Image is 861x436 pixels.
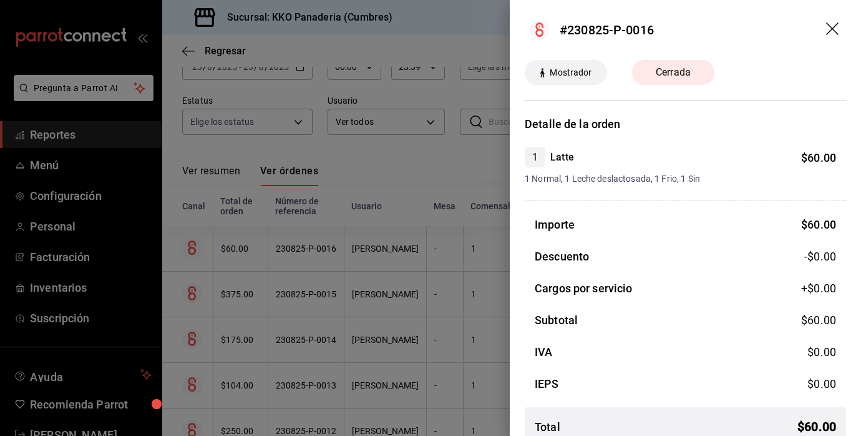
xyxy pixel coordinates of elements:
h3: Descuento [535,248,589,265]
button: drag [826,22,841,37]
span: Mostrador [545,66,596,79]
span: $ 60.00 [797,417,836,436]
h3: Importe [535,216,575,233]
span: +$ 0.00 [801,280,836,297]
h3: IEPS [535,375,559,392]
h3: Total [535,419,560,435]
h3: Subtotal [535,312,578,329]
h4: Latte [550,150,574,165]
span: $ 0.00 [807,377,836,390]
span: $ 60.00 [801,314,836,327]
div: #230825-P-0016 [560,21,654,39]
h3: Cargos por servicio [535,280,633,297]
span: 1 [525,150,545,165]
span: -$0.00 [804,248,836,265]
span: $ 0.00 [807,345,836,359]
span: $ 60.00 [801,218,836,231]
h3: Detalle de la orden [525,116,846,132]
span: $ 60.00 [801,151,836,164]
span: Cerrada [648,65,698,80]
span: 1 Normal, 1 Leche deslactosada, 1 Frio, 1 Sin [525,172,836,186]
h3: IVA [535,344,552,360]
